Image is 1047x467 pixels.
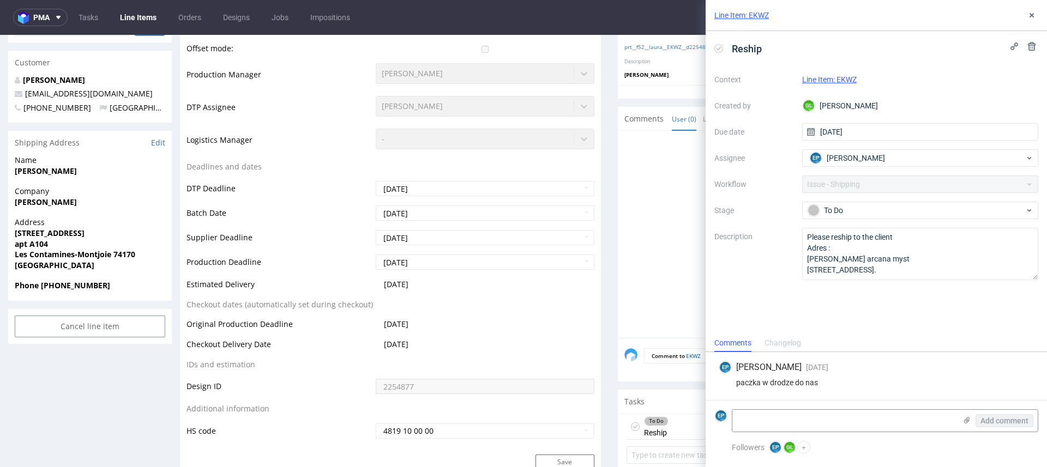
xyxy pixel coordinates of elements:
[802,228,1039,280] textarea: Please reship to the client Adres : [PERSON_NAME] arcana myst [STREET_ADDRESS].
[186,125,373,145] td: Deadlines and dates
[1009,362,1032,372] a: View all
[186,243,373,263] td: Estimated Delivery
[795,72,843,96] a: Attachments (0)
[827,153,885,163] span: [PERSON_NAME]
[714,204,793,217] label: Stage
[15,204,48,214] strong: apt A104
[808,204,1025,216] div: To Do
[15,281,165,302] input: Cancel line item
[72,9,105,26] a: Tasks
[714,335,751,352] div: Comments
[644,379,669,404] div: Reship
[99,68,186,78] span: [GEOGRAPHIC_DATA]
[714,73,793,86] label: Context
[186,7,373,27] td: Offset mode:
[624,23,1032,31] p: Description
[15,245,110,256] strong: Phone [PHONE_NUMBER]
[186,367,373,387] td: Additional information
[714,178,793,191] label: Workflow
[645,382,668,391] div: To Do
[714,99,793,112] label: Created by
[172,9,208,26] a: Orders
[747,72,788,96] a: Automatic (3)
[1000,80,1032,89] a: View all (3)
[186,60,373,93] td: DTP Assignee
[15,214,135,225] strong: Les Contamines-Montjoie 74170
[719,378,1034,387] div: paczka w drodze do nas
[384,244,408,254] span: [DATE]
[765,335,801,352] div: Changelog
[15,162,77,172] strong: [PERSON_NAME]
[113,9,163,26] a: Line Items
[535,420,594,435] button: Save
[8,16,172,40] div: Customer
[1026,9,1032,15] img: clipboard.svg
[186,194,373,219] td: Supplier Deadline
[714,230,793,278] label: Description
[810,153,821,163] figcaption: EP
[624,78,664,89] span: Comments
[216,9,256,26] a: Designs
[850,72,867,96] a: All (3)
[18,11,33,24] img: logo
[624,313,637,326] img: share_image_120x120.png
[15,68,91,78] span: [PHONE_NUMBER]
[720,362,731,373] figcaption: EP
[384,284,408,294] span: [DATE]
[715,410,726,421] figcaption: EP
[186,27,373,60] td: Production Manager
[304,9,357,26] a: Impositions
[33,14,50,21] span: pma
[802,75,857,84] a: Line Item: EKWZ
[1003,314,1032,329] button: Send
[384,304,408,314] span: [DATE]
[15,131,77,141] strong: [PERSON_NAME]
[1018,386,1029,397] figcaption: EP
[624,361,645,372] span: Tasks
[727,40,766,58] span: Reship
[732,443,765,452] span: Followers
[151,102,165,113] a: Edit
[15,193,85,203] strong: [STREET_ADDRESS]
[802,97,1039,114] div: [PERSON_NAME]
[806,363,828,372] span: [DATE]
[703,72,741,96] a: Line Item (2)
[803,100,814,111] figcaption: GL
[714,10,769,21] a: Line Item: EKWZ
[15,182,165,193] span: Address
[714,125,793,138] label: Due date
[672,72,696,96] a: User (0)
[627,411,1030,429] input: Type to create new task
[8,96,172,120] div: Shipping Address
[784,442,795,453] figcaption: GL
[644,313,708,329] p: Comment to
[186,343,373,367] td: Design ID
[797,441,810,454] button: +
[988,385,1030,398] div: [DATE]
[186,323,373,343] td: IDs and estimation
[714,151,793,165] label: Assignee
[23,40,85,50] a: [PERSON_NAME]
[624,36,669,44] span: [PERSON_NAME]
[624,8,797,16] a: prt__f52__laura__EKWZ__d2254877__oR506802380__v7__outside.pdf
[770,442,781,453] figcaption: EP
[186,145,373,169] td: DTP Deadline
[186,303,373,323] td: Checkout Delivery Date
[186,283,373,303] td: Original Production Deadline
[686,317,701,325] a: EKWZ
[15,120,165,131] span: Name
[15,225,94,235] strong: [GEOGRAPHIC_DATA]
[25,53,153,64] a: [EMAIL_ADDRESS][DOMAIN_NAME]
[186,387,373,405] td: HS code
[186,219,373,243] td: Production Deadline
[15,151,165,162] span: Company
[736,361,802,373] span: [PERSON_NAME]
[186,263,373,283] td: Checkout dates (automatically set during checkout)
[13,9,68,26] button: pma
[265,9,295,26] a: Jobs
[186,169,373,194] td: Batch Date
[186,93,373,125] td: Logistics Manager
